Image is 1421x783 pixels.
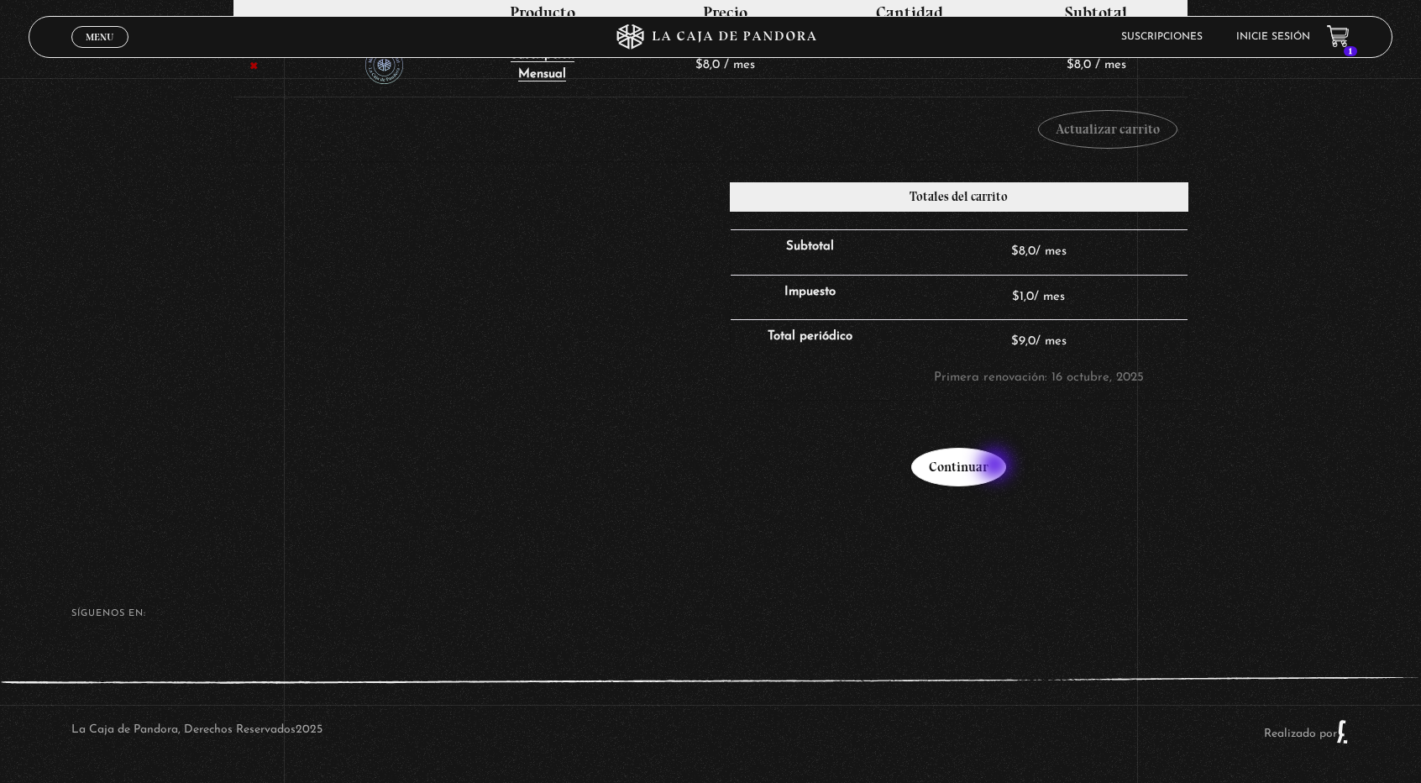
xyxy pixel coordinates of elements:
td: / mes [890,229,1187,275]
span: 1 [1344,46,1357,56]
h2: Totales del carrito [730,182,1188,212]
span: 9,0 [1011,335,1036,348]
span: $ [695,59,703,71]
a: Suscripción Mensual [511,49,574,81]
small: Primera renovación: 16 octubre, 2025 [934,371,1144,384]
bdi: 8,0 [1067,59,1091,71]
a: Continuar [911,448,1006,486]
span: $ [1067,59,1074,71]
span: 8,0 [1011,245,1036,258]
bdi: 8,0 [695,59,720,71]
a: Eliminar Suscripción Mensual del carrito [244,56,263,76]
span: / mes [724,59,755,71]
th: Subtotal [731,229,890,275]
h4: SÍguenos en: [71,609,1350,618]
span: $ [1011,335,1019,348]
a: 1 [1327,25,1350,48]
a: Realizado por [1264,728,1350,740]
span: / mes [1095,59,1126,71]
p: La Caja de Pandora, Derechos Reservados 2025 [71,719,322,744]
span: Cerrar [80,45,119,57]
th: Total periódico [731,319,890,400]
td: / mes [890,319,1187,400]
span: $ [1012,291,1020,303]
span: Menu [86,32,113,42]
a: Suscripciones [1121,32,1203,42]
button: Actualizar carrito [1038,110,1177,149]
th: Impuesto [731,275,890,320]
td: / mes [890,275,1187,320]
a: Inicie sesión [1236,32,1310,42]
span: 1,0 [1012,291,1034,303]
span: $ [1011,245,1019,258]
